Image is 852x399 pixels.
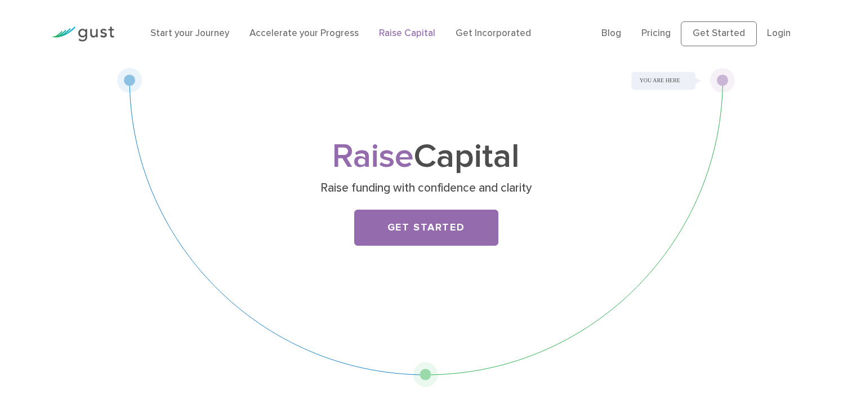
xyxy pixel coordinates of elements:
[641,28,671,39] a: Pricing
[601,28,621,39] a: Blog
[767,28,791,39] a: Login
[681,21,757,46] a: Get Started
[150,28,229,39] a: Start your Journey
[354,210,498,246] a: Get Started
[204,141,649,172] h1: Capital
[379,28,435,39] a: Raise Capital
[208,180,644,196] p: Raise funding with confidence and clarity
[456,28,531,39] a: Get Incorporated
[51,26,114,42] img: Gust Logo
[332,136,414,176] span: Raise
[249,28,359,39] a: Accelerate your Progress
